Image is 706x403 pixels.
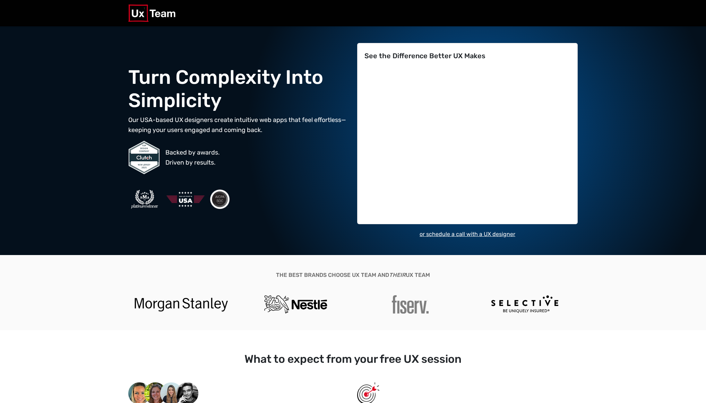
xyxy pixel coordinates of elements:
[364,71,570,218] iframe: Form 0
[128,140,160,175] img: Top Design Company on Clutch
[364,52,570,60] h2: See the Difference Better UX Makes
[420,231,515,237] a: or schedule a call with a UX designer
[128,66,349,112] h2: Turn Complexity Into Simplicity
[491,295,558,313] img: Selective
[210,190,230,209] img: AICPA SOC
[128,189,161,210] img: BMA Platnimum Winner
[128,115,349,135] p: Our USA-based UX designers create intuitive web apps that feel effortless—keeping your users enga...
[264,295,327,314] img: Nestle
[165,148,220,168] p: Backed by awards. Driven by results.
[128,352,578,366] h2: What to expect from your free UX session
[166,183,205,216] img: 100% of staff in the USA
[135,297,228,312] img: Morgan
[392,295,429,314] img: Fiserv
[389,272,406,278] em: Their
[128,272,578,278] h3: The best brands choose UX Team and UX Team
[128,5,175,22] img: UX Team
